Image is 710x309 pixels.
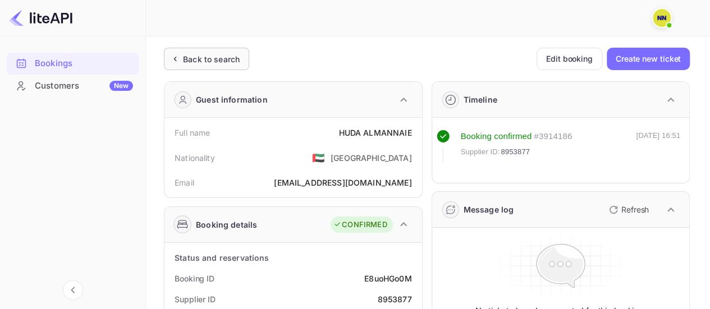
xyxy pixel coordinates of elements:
[7,53,139,73] a: Bookings
[175,177,194,188] div: Email
[196,219,257,230] div: Booking details
[196,94,268,105] div: Guest information
[333,219,387,230] div: CONFIRMED
[175,127,210,139] div: Full name
[653,9,671,27] img: N/A N/A
[607,48,690,70] button: Create new ticket
[183,53,240,65] div: Back to search
[364,273,411,284] div: E8uoHGo0M
[7,53,139,75] div: Bookings
[602,201,653,219] button: Refresh
[175,252,269,264] div: Status and reservations
[461,130,532,143] div: Booking confirmed
[464,94,497,105] div: Timeline
[537,48,602,70] button: Edit booking
[35,57,133,70] div: Bookings
[331,152,412,164] div: [GEOGRAPHIC_DATA]
[175,293,216,305] div: Supplier ID
[338,127,411,139] div: HUDA ALMANNAIE
[636,130,680,163] div: [DATE] 16:51
[9,9,72,27] img: LiteAPI logo
[35,80,133,93] div: Customers
[377,293,411,305] div: 8953877
[7,75,139,97] div: CustomersNew
[621,204,649,215] p: Refresh
[109,81,133,91] div: New
[175,273,214,284] div: Booking ID
[274,177,411,188] div: [EMAIL_ADDRESS][DOMAIN_NAME]
[464,204,514,215] div: Message log
[7,75,139,96] a: CustomersNew
[63,280,83,300] button: Collapse navigation
[175,152,215,164] div: Nationality
[534,130,572,143] div: # 3914186
[501,146,530,158] span: 8953877
[461,146,500,158] span: Supplier ID:
[312,147,325,168] span: United States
